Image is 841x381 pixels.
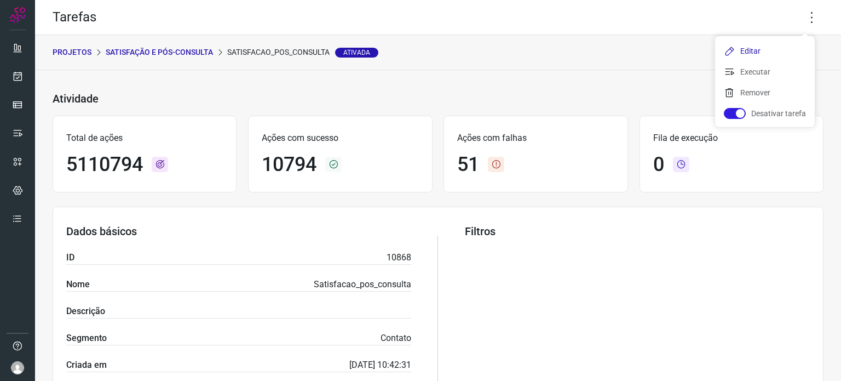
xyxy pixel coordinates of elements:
[335,48,378,58] span: Ativada
[66,132,223,145] p: Total de ações
[53,9,96,25] h2: Tarefas
[262,153,316,177] h1: 10794
[653,132,810,145] p: Fila de execução
[66,251,74,264] label: ID
[106,47,213,58] p: Satisfação e Pós-Consulta
[262,132,418,145] p: Ações com sucesso
[715,105,815,122] li: Desativar tarefa
[457,153,479,177] h1: 51
[653,153,664,177] h1: 0
[9,7,26,23] img: Logo
[11,361,24,374] img: avatar-user-boy.jpg
[715,42,815,60] li: Editar
[66,153,143,177] h1: 5110794
[53,92,99,105] h3: Atividade
[66,225,411,238] h3: Dados básicos
[457,132,614,145] p: Ações com falhas
[349,359,411,372] p: [DATE] 10:42:31
[66,359,107,372] label: Criada em
[715,84,815,101] li: Remover
[314,278,411,291] p: Satisfacao_pos_consulta
[227,47,378,58] p: Satisfacao_pos_consulta
[66,278,90,291] label: Nome
[66,305,105,318] label: Descrição
[465,225,810,238] h3: Filtros
[387,251,411,264] p: 10868
[53,47,91,58] p: PROJETOS
[66,332,107,345] label: Segmento
[715,63,815,81] li: Executar
[381,332,411,345] p: Contato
